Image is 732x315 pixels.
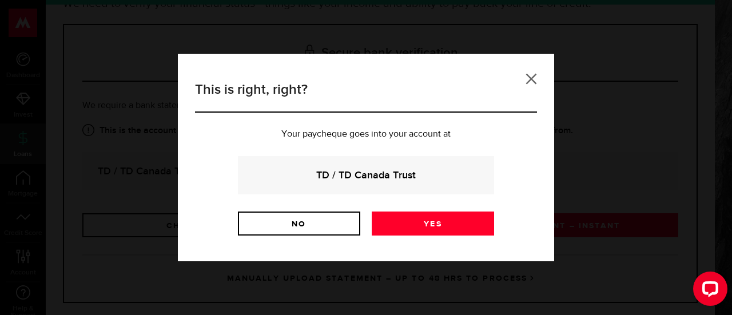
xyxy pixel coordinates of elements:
a: No [238,212,360,236]
p: Your paycheque goes into your account at [195,130,537,139]
strong: TD / TD Canada Trust [253,168,479,183]
a: Yes [372,212,494,236]
h3: This is right, right? [195,79,537,113]
iframe: LiveChat chat widget [684,267,732,315]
